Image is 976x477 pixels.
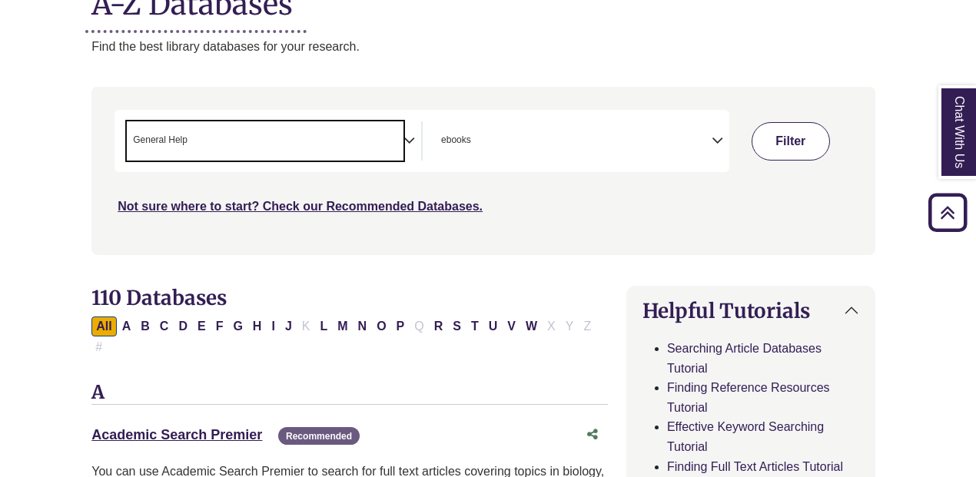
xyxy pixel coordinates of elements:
[281,316,297,336] button: Filter Results J
[752,122,830,161] button: Submit for Search Results
[155,316,174,336] button: Filter Results C
[136,316,154,336] button: Filter Results B
[503,316,520,336] button: Filter Results V
[627,287,875,335] button: Helpful Tutorials
[521,316,542,336] button: Filter Results W
[91,316,116,336] button: All
[91,382,608,405] h3: A
[354,316,372,336] button: Filter Results N
[484,316,503,336] button: Filter Results U
[315,316,332,336] button: Filter Results L
[91,37,875,57] p: Find the best library databases for your research.
[577,420,608,449] button: Share this database
[127,133,188,147] li: General Help
[211,316,228,336] button: Filter Results F
[435,133,471,147] li: ebooks
[248,316,267,336] button: Filter Results H
[667,381,830,414] a: Finding Reference Resources Tutorial
[474,136,481,148] textarea: Search
[228,316,247,336] button: Filter Results G
[278,427,360,445] span: Recommended
[667,342,822,375] a: Searching Article Databases Tutorial
[441,133,471,147] span: ebooks
[667,460,843,473] a: Finding Full Text Articles Tutorial
[91,319,597,353] div: Alpha-list to filter by first letter of database name
[466,316,483,336] button: Filter Results T
[267,316,279,336] button: Filter Results I
[923,202,972,223] a: Back to Top
[430,316,448,336] button: Filter Results R
[118,316,136,336] button: Filter Results A
[91,285,227,310] span: 110 Databases
[333,316,352,336] button: Filter Results M
[193,316,211,336] button: Filter Results E
[191,136,198,148] textarea: Search
[448,316,466,336] button: Filter Results S
[133,133,188,147] span: General Help
[667,420,824,453] a: Effective Keyword Searching Tutorial
[91,427,262,442] a: Academic Search Premier
[372,316,390,336] button: Filter Results O
[392,316,410,336] button: Filter Results P
[174,316,192,336] button: Filter Results D
[91,87,875,254] nav: Search filters
[118,200,483,213] a: Not sure where to start? Check our Recommended Databases.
